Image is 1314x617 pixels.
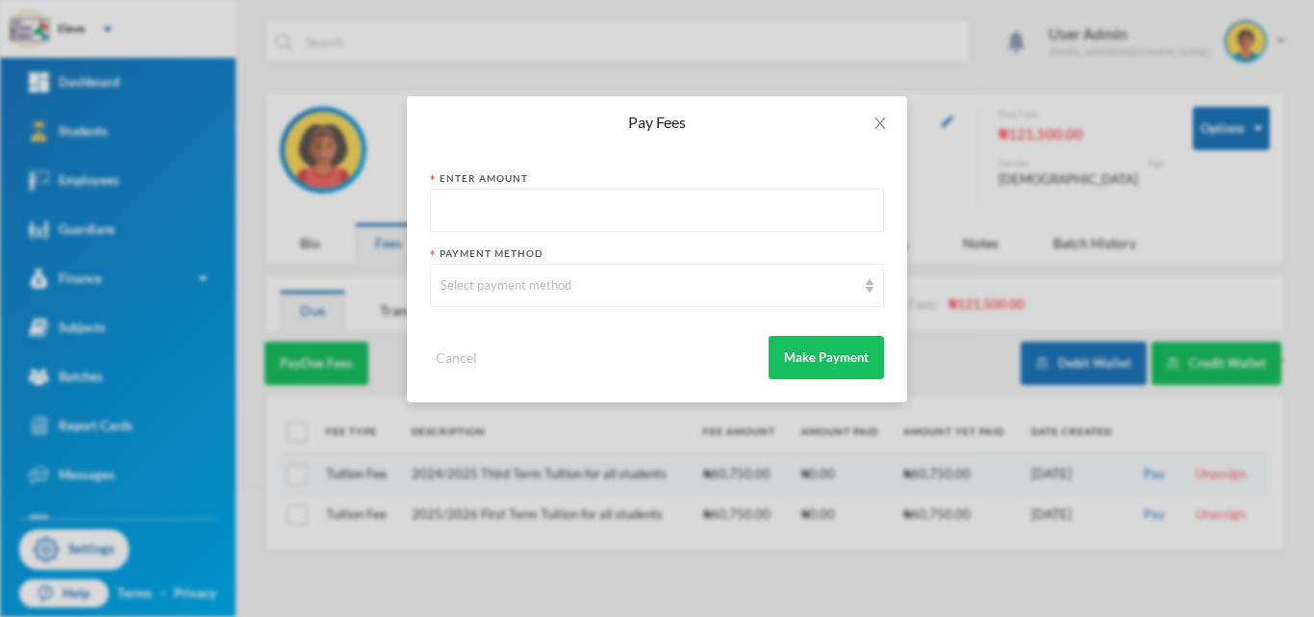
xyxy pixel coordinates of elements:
div: Pay Fees [430,112,884,133]
button: Make Payment [769,336,884,379]
div: Enter Amount [430,171,884,186]
i: icon: close [872,116,888,131]
div: Select payment method [441,276,856,296]
button: Close [853,96,907,150]
button: Cancel [430,347,483,369]
div: Payment Method [430,246,884,261]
